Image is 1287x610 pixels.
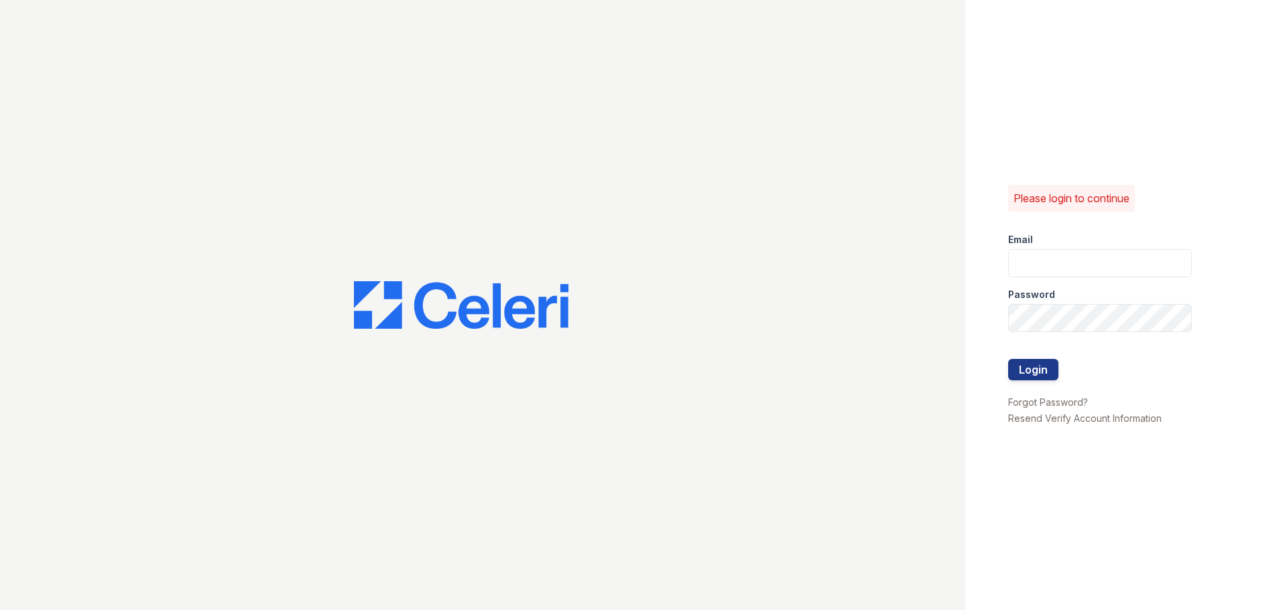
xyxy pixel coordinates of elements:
p: Please login to continue [1014,190,1129,206]
img: CE_Logo_Blue-a8612792a0a2168367f1c8372b55b34899dd931a85d93a1a3d3e32e68fde9ad4.png [354,281,568,329]
a: Forgot Password? [1008,396,1088,408]
label: Email [1008,233,1033,246]
label: Password [1008,288,1055,301]
button: Login [1008,359,1058,380]
a: Resend Verify Account Information [1008,412,1162,424]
